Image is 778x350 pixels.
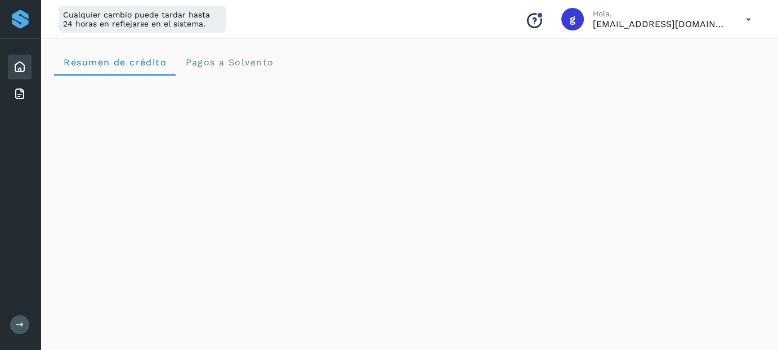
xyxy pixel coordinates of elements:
span: Pagos a Solvento [185,57,274,68]
p: Hola, [593,9,728,19]
div: Facturas [8,82,32,107]
span: Resumen de crédito [63,57,167,68]
p: gdl_silver@hotmail.com [593,19,728,29]
div: Inicio [8,55,32,79]
div: Cualquier cambio puede tardar hasta 24 horas en reflejarse en el sistema. [59,6,226,33]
